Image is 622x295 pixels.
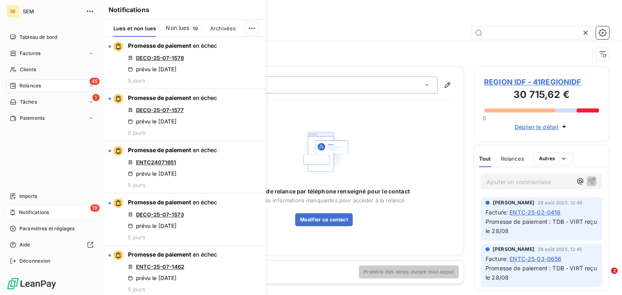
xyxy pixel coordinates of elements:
[109,5,261,15] h6: Notifications
[19,257,51,265] span: Déconnexion
[128,275,177,281] div: prévu le [DATE]
[104,37,266,89] button: Promesse de paiement en échecDECO-25-07-1578prévu le [DATE]5 jours
[19,193,37,200] span: Imports
[128,286,145,293] span: 5 jours
[484,76,599,87] span: REGION IDF - 41REGIONIDF
[128,129,145,136] span: 5 jours
[512,122,571,132] button: Déplier le détail
[128,199,191,206] span: Promesse de paiement
[611,267,618,274] span: 2
[113,25,156,32] span: Lues et non lues
[538,247,582,252] span: 28 août 2025, 12:45
[6,277,57,290] img: Logo LeanPay
[484,87,599,104] h3: 30 715,62 €
[104,141,266,193] button: Promesse de paiement en échecENTC24071651prévu le [DATE]5 jours
[515,123,559,131] span: Déplier le détail
[104,89,266,141] button: Promesse de paiement en échecDECO-25-07-1577prévu le [DATE]5 jours
[92,94,100,101] span: 1
[359,265,459,278] button: Prendre des notes durant mon appel
[166,24,189,32] span: Non lues
[534,152,573,165] button: Autres
[538,200,582,205] span: 28 août 2025, 12:46
[136,159,176,166] a: ENTC24071651
[89,78,100,85] span: 45
[493,199,535,206] span: [PERSON_NAME]
[19,225,75,232] span: Paramètres et réglages
[128,118,177,125] div: prévu le [DATE]
[128,223,177,229] div: prévu le [DATE]
[128,94,191,101] span: Promesse de paiement
[20,115,45,122] span: Paiements
[479,155,491,162] span: Tout
[509,208,560,216] span: ENTC-25-02-0416
[19,34,57,41] span: Tableau de bord
[193,146,217,153] span: en échec
[193,42,217,49] span: en échec
[210,25,236,32] span: Archivées
[486,218,599,234] span: Promesse de paiement : TDB - VIRT reçu le 28/08
[238,187,410,195] span: Aucun N° de relance par téléphone renseigné pour le contact
[6,5,19,18] div: SE
[128,251,191,258] span: Promesse de paiement
[295,213,353,226] button: Modifier ce contact
[190,25,200,32] span: 19
[483,115,486,121] span: 0
[104,193,266,246] button: Promesse de paiement en échecDECO-25-07-1573prévu le [DATE]5 jours
[128,42,191,49] span: Promesse de paiement
[19,241,30,248] span: Aide
[128,146,191,153] span: Promesse de paiement
[486,255,508,263] span: Facture :
[19,209,49,216] span: Notifications
[128,182,145,188] span: 5 jours
[20,66,36,73] span: Clients
[298,126,350,178] img: Empty state
[594,267,614,287] iframe: Intercom live chat
[20,98,37,106] span: Tâches
[19,82,41,89] span: Relances
[20,50,40,57] span: Factures
[90,204,100,212] span: 19
[136,55,184,61] a: DECO-25-07-1578
[193,251,217,258] span: en échec
[128,170,177,177] div: prévu le [DATE]
[471,26,593,39] input: Rechercher
[136,211,184,218] a: DECO-25-07-1573
[493,246,535,253] span: [PERSON_NAME]
[501,155,524,162] span: Relances
[486,208,508,216] span: Facture :
[128,66,177,72] div: prévu le [DATE]
[509,255,561,263] span: ENTC-25-03-0656
[193,94,217,101] span: en échec
[136,263,184,270] a: ENTC-25-07-1462
[128,77,145,84] span: 5 jours
[193,199,217,206] span: en échec
[6,238,97,251] a: Aide
[243,197,405,204] span: Ajouter les informations manquantes pour accéder à la relance
[136,107,184,113] a: DECO-25-07-1577
[128,234,145,240] span: 5 jours
[23,8,81,15] span: SEM
[486,265,599,281] span: Promesse de paiement : TDB - VIRT reçu le 28/08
